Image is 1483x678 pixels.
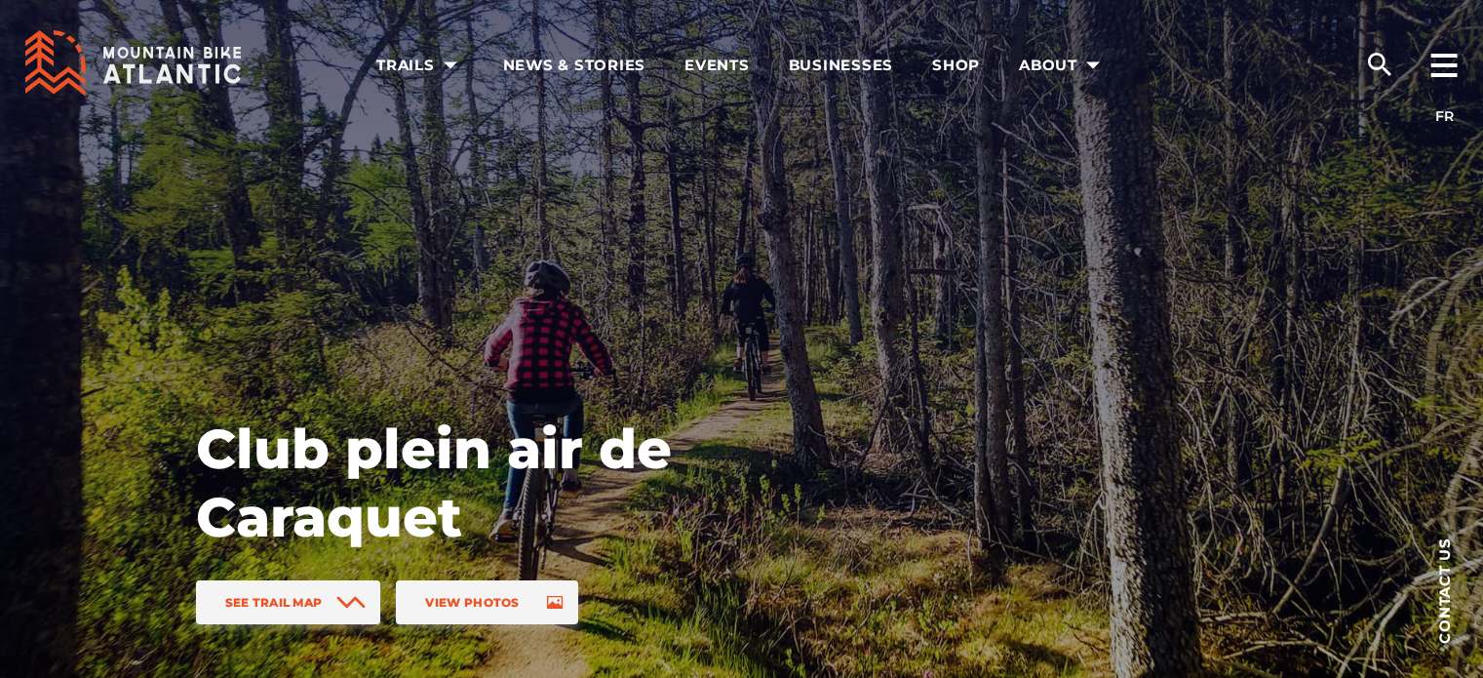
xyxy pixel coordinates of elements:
a: Contact us [1405,507,1483,673]
span: Shop [932,56,980,75]
span: Businesses [789,56,894,75]
ion-icon: arrow dropdown [1079,52,1107,79]
span: Trails [376,56,464,75]
span: About [1019,56,1107,75]
a: See Trail Map [196,580,381,624]
ion-icon: search [1364,49,1395,80]
a: FR [1435,107,1454,125]
a: View Photos [396,580,577,624]
span: Events [684,56,750,75]
ion-icon: arrow dropdown [437,52,464,79]
span: Contact us [1437,538,1452,644]
span: View Photos [425,595,519,610]
span: See Trail Map [225,595,323,610]
span: News & Stories [503,56,646,75]
h1: Club plein air de Caraquet [196,415,820,551]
